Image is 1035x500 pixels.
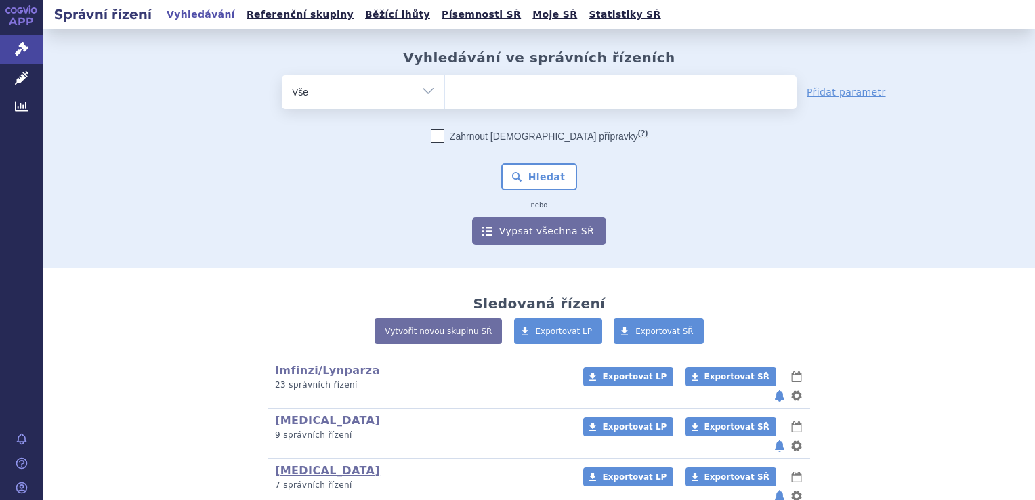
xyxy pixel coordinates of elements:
[807,85,886,99] a: Přidat parametr
[602,372,667,381] span: Exportovat LP
[583,367,673,386] a: Exportovat LP
[704,472,769,482] span: Exportovat SŘ
[583,417,673,436] a: Exportovat LP
[473,295,605,312] h2: Sledovaná řízení
[614,318,704,344] a: Exportovat SŘ
[275,464,380,477] a: [MEDICAL_DATA]
[685,467,776,486] a: Exportovat SŘ
[528,5,581,24] a: Moje SŘ
[163,5,239,24] a: Vyhledávání
[685,417,776,436] a: Exportovat SŘ
[524,201,555,209] i: nebo
[790,388,803,404] button: nastavení
[375,318,502,344] a: Vytvořit novou skupinu SŘ
[790,469,803,485] button: lhůty
[704,372,769,381] span: Exportovat SŘ
[773,388,786,404] button: notifikace
[583,467,673,486] a: Exportovat LP
[790,438,803,454] button: nastavení
[43,5,163,24] h2: Správní řízení
[585,5,664,24] a: Statistiky SŘ
[431,129,648,143] label: Zahrnout [DEMOGRAPHIC_DATA] přípravky
[638,129,648,138] abbr: (?)
[602,422,667,432] span: Exportovat LP
[790,419,803,435] button: lhůty
[472,217,606,245] a: Vypsat všechna SŘ
[536,327,593,336] span: Exportovat LP
[361,5,434,24] a: Běžící lhůty
[275,480,566,491] p: 7 správních řízení
[704,422,769,432] span: Exportovat SŘ
[242,5,358,24] a: Referenční skupiny
[501,163,578,190] button: Hledat
[773,438,786,454] button: notifikace
[438,5,525,24] a: Písemnosti SŘ
[514,318,603,344] a: Exportovat LP
[635,327,694,336] span: Exportovat SŘ
[685,367,776,386] a: Exportovat SŘ
[403,49,675,66] h2: Vyhledávání ve správních řízeních
[275,379,566,391] p: 23 správních řízení
[790,369,803,385] button: lhůty
[275,414,380,427] a: [MEDICAL_DATA]
[275,364,380,377] a: Imfinzi/Lynparza
[275,430,566,441] p: 9 správních řízení
[602,472,667,482] span: Exportovat LP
